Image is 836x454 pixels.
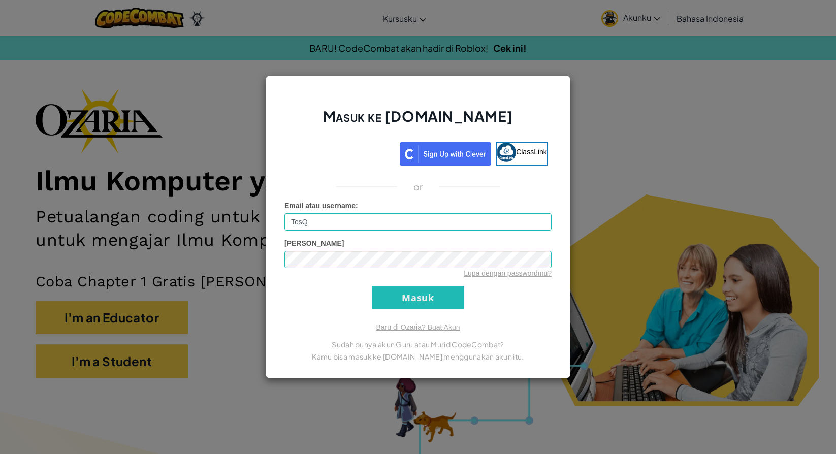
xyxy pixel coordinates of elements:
[284,107,552,136] h2: Masuk ke [DOMAIN_NAME]
[284,239,344,247] span: [PERSON_NAME]
[376,323,460,331] a: Baru di Ozaria? Buat Akun
[284,202,356,210] span: Email atau username
[284,201,358,211] label: :
[284,350,552,363] p: Kamu bisa masuk ke [DOMAIN_NAME] menggunakan akun itu.
[497,143,516,162] img: classlink-logo-small.png
[516,148,547,156] span: ClassLink
[413,181,423,193] p: or
[464,269,552,277] a: Lupa dengan passwordmu?
[400,142,491,166] img: clever_sso_button@2x.png
[372,286,464,309] input: Masuk
[284,338,552,350] p: Sudah punya akun Guru atau Murid CodeCombat?
[283,141,400,164] iframe: Tombol Login dengan Google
